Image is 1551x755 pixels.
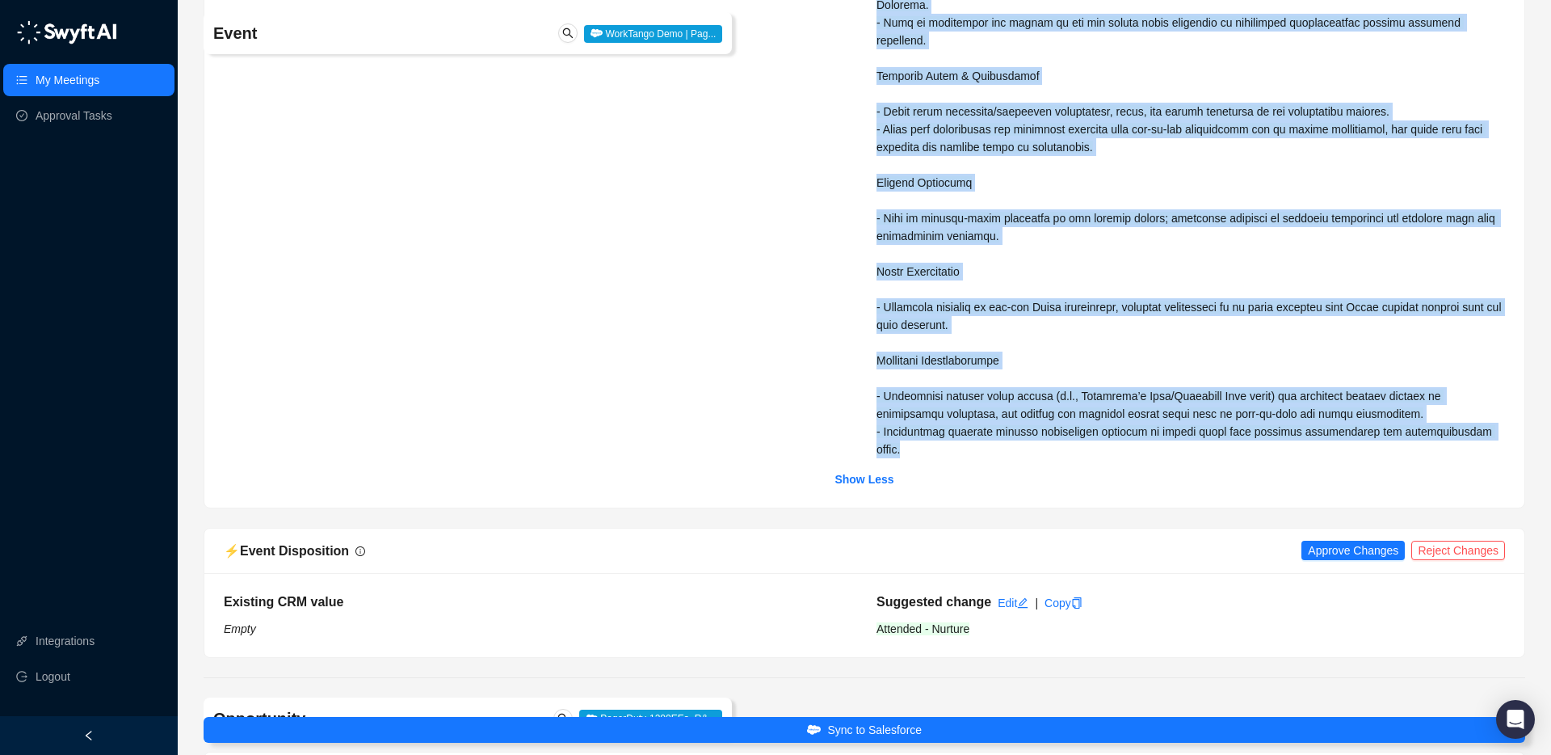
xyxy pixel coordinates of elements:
h5: Existing CRM value [224,593,852,612]
h5: Suggested change [876,593,991,612]
a: Approval Tasks [36,99,112,132]
div: | [1035,594,1038,612]
img: logo-05li4sbe.png [16,20,117,44]
span: PagerDuty-1200EEs~R&... [579,710,722,728]
h4: Opportunity [213,707,506,730]
span: Attended - Nurture [876,622,969,635]
a: Edit [998,597,1028,609]
span: Sync to Salesforce [827,721,922,739]
button: Reject Changes [1411,541,1505,560]
span: ⚡️ Event Disposition [224,544,349,558]
div: Open Intercom Messenger [1496,700,1535,739]
span: logout [16,671,27,682]
button: Approve Changes [1301,541,1405,560]
a: Integrations [36,625,95,657]
i: Empty [224,622,256,635]
span: search [557,713,569,724]
span: left [83,730,95,741]
span: edit [1017,597,1028,609]
a: My Meetings [36,64,99,96]
a: Copy [1045,597,1082,609]
span: Reject Changes [1418,542,1498,559]
span: search [562,27,574,39]
a: WorkTango Demo | Pag... [584,27,722,40]
span: info-circle [355,546,365,556]
span: copy [1071,597,1082,609]
span: WorkTango Demo | Pag... [584,25,722,43]
button: Sync to Salesforce [204,717,1525,743]
h4: Event [213,22,506,44]
a: PagerDuty-1200EEs~R&... [579,711,722,724]
strong: Show Less [834,473,893,486]
span: Approve Changes [1308,542,1398,559]
span: Logout [36,660,70,693]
